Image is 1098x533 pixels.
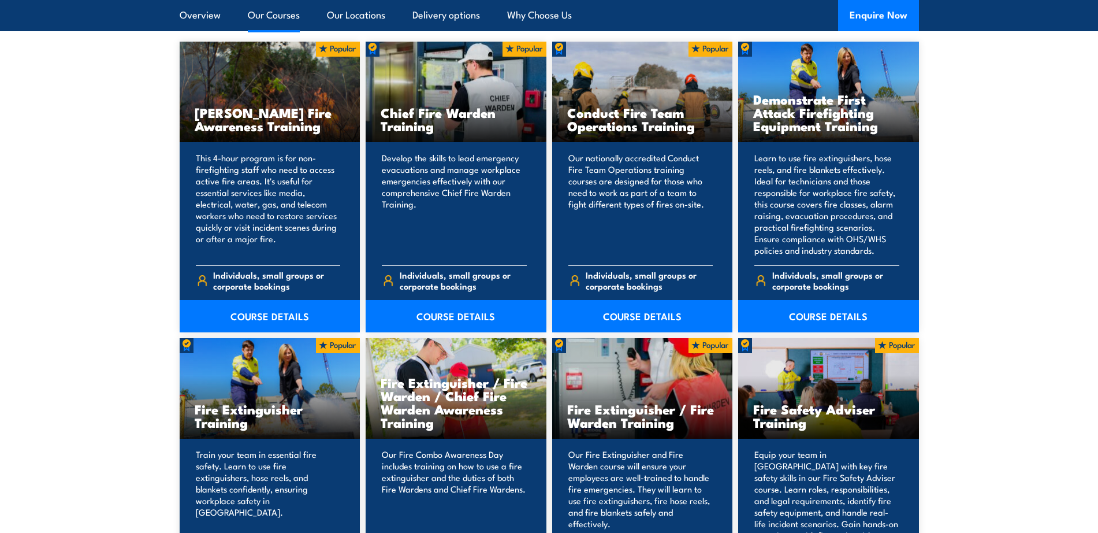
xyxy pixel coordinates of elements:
[195,402,345,429] h3: Fire Extinguisher Training
[754,152,899,256] p: Learn to use fire extinguishers, hose reels, and fire blankets effectively. Ideal for technicians...
[382,152,527,256] p: Develop the skills to lead emergency evacuations and manage workplace emergencies effectively wit...
[753,402,904,429] h3: Fire Safety Adviser Training
[568,152,713,256] p: Our nationally accredited Conduct Fire Team Operations training courses are designed for those wh...
[586,269,713,291] span: Individuals, small groups or corporate bookings
[772,269,899,291] span: Individuals, small groups or corporate bookings
[366,300,546,332] a: COURSE DETAILS
[753,92,904,132] h3: Demonstrate First Attack Firefighting Equipment Training
[196,152,341,256] p: This 4-hour program is for non-firefighting staff who need to access active fire areas. It's usef...
[381,106,531,132] h3: Chief Fire Warden Training
[552,300,733,332] a: COURSE DETAILS
[567,106,718,132] h3: Conduct Fire Team Operations Training
[381,376,531,429] h3: Fire Extinguisher / Fire Warden / Chief Fire Warden Awareness Training
[567,402,718,429] h3: Fire Extinguisher / Fire Warden Training
[195,106,345,132] h3: [PERSON_NAME] Fire Awareness Training
[738,300,919,332] a: COURSE DETAILS
[213,269,340,291] span: Individuals, small groups or corporate bookings
[400,269,527,291] span: Individuals, small groups or corporate bookings
[180,300,360,332] a: COURSE DETAILS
